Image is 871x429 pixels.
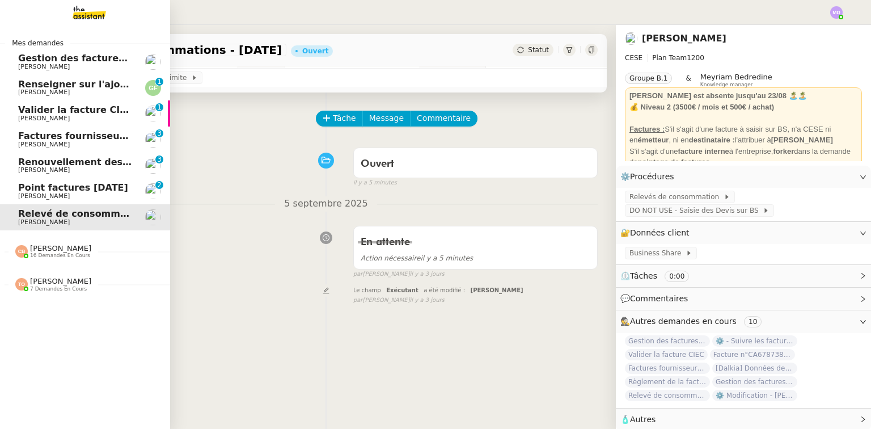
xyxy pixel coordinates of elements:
nz-badge-sup: 3 [155,129,163,137]
span: CESE [625,54,642,62]
div: ⚙️Procédures [616,166,871,188]
img: svg [830,6,843,19]
nz-tag: Groupe B.1 [625,73,672,84]
span: [PERSON_NAME] [18,192,70,200]
span: ⚙️ Modification - [PERSON_NAME] et suivi des devis sur Energy Track [712,390,797,401]
strong: forker [773,147,794,155]
span: Mes demandes [5,37,70,49]
span: Message [369,112,404,125]
span: ⏲️ [620,271,699,280]
div: S'il s'agit d'une facture à saisir sur BS, n'a CESE ni en , ni en l'attribuer à [629,124,857,146]
span: par [353,270,363,279]
img: svg [145,80,161,96]
span: ⚙️ - Suivre les factures d'exploitation [712,335,797,347]
img: users%2F9mvJqJUvllffspLsQzytnd0Nt4c2%2Favatar%2F82da88e3-d90d-4e39-b37d-dcb7941179ae [145,183,161,199]
span: Factures fournisseurs Prélèvement - septembre 2025 [625,363,710,374]
span: Valider la facture CIEC [625,349,708,360]
span: Relevés de consommation [629,191,724,203]
span: ⚙️ [620,170,679,183]
strong: facture interne [678,147,729,155]
span: [PERSON_NAME] [18,166,70,174]
div: 💬Commentaires [616,288,871,310]
span: Plan Team [652,54,687,62]
div: S'il s'agit d'une à l'entreprise, dans la demande de [629,146,857,168]
small: [PERSON_NAME] [353,270,445,279]
span: il y a 5 minutes [361,254,473,262]
button: Tâche [316,111,363,127]
span: Relevé de consommations - [DATE] [18,208,196,219]
img: users%2FHIWaaSoTa5U8ssS5t403NQMyZZE3%2Favatar%2Fa4be050e-05fa-4f28-bbe7-e7e8e4788720 [625,32,637,45]
nz-badge-sup: 1 [155,78,163,86]
span: Procédures [630,172,674,181]
app-user-label: Knowledge manager [700,73,772,87]
span: [Dalkia] Données de facturation SDC RESIDENCE LE TRIMARAN pour la facture 0001 R WFDKC6 du [DATE]... [712,363,797,374]
p: 3 [157,155,162,166]
strong: [PERSON_NAME] [771,136,833,144]
span: Tâche [333,112,356,125]
span: Règlement de la facture Paris Est Audit - août 2025 [625,376,710,388]
div: 🔐Données client [616,222,871,244]
span: 16 demandes en cours [30,253,90,259]
span: Meyriam Bedredine [700,73,772,81]
span: Exécutant [386,287,418,293]
span: Facture n°CA678738 - ASL LE MOLERET 93110 ROSNY SOUS BOIS [710,349,795,360]
div: ⏲️Tâches 0:00 [616,265,871,287]
span: En attente [361,237,410,247]
span: Statut [528,46,549,54]
p: 1 [157,78,162,88]
span: Point factures [DATE] [18,182,128,193]
span: Autres demandes en cours [630,317,737,326]
span: 🧴 [620,415,656,424]
span: Gestion des factures fournisseurs - 1 août 2025 [18,53,262,64]
img: users%2FHIWaaSoTa5U8ssS5t403NQMyZZE3%2Favatar%2Fa4be050e-05fa-4f28-bbe7-e7e8e4788720 [145,132,161,148]
span: Commentaires [630,294,688,303]
span: Commentaire [417,112,471,125]
button: Message [362,111,411,127]
span: Données client [630,228,690,237]
span: Valider la facture CIEC [18,104,133,115]
nz-tag: 0:00 [665,271,689,282]
u: Factures : [629,125,665,133]
span: [PERSON_NAME] [30,277,91,285]
p: 1 [157,103,162,113]
span: [PERSON_NAME] [471,287,523,293]
span: [PERSON_NAME] [18,63,70,70]
div: Ouvert [302,48,328,54]
span: Business Share [629,247,686,259]
p: 2 [157,181,162,191]
span: [PERSON_NAME] [18,115,70,122]
span: 5 septembre 2025 [275,196,377,212]
span: Relevé de consommations - [DATE] [59,44,282,56]
span: 💬 [620,294,693,303]
span: Gestion des factures fournisseurs - 1 septembre 2025 [712,376,797,388]
img: users%2FHIWaaSoTa5U8ssS5t403NQMyZZE3%2Favatar%2Fa4be050e-05fa-4f28-bbe7-e7e8e4788720 [145,209,161,225]
span: Tâches [630,271,657,280]
span: [PERSON_NAME] [18,141,70,148]
span: 7 demandes en cours [30,286,87,292]
span: Renouvellement des adhésions FTI - 1 septembre 2025 [18,157,299,167]
strong: 💰 Niveau 2 (3500€ / mois et 500€ / achat) [629,103,774,111]
span: il y a 5 minutes [353,178,397,188]
span: Knowledge manager [700,82,753,88]
p: 3 [157,129,162,140]
span: a été modifié : [424,287,465,293]
span: Renseigner sur l'ajout de lignes fibre [18,79,208,90]
img: users%2FHIWaaSoTa5U8ssS5t403NQMyZZE3%2Favatar%2Fa4be050e-05fa-4f28-bbe7-e7e8e4788720 [145,54,161,70]
span: DO NOT USE - Saisie des Devis sur BS [629,205,763,216]
span: par [353,296,363,305]
a: [PERSON_NAME] [642,33,726,44]
span: 1200 [687,54,704,62]
img: svg [15,278,28,291]
span: il y a 3 jours [410,270,445,279]
span: Autres [630,415,656,424]
span: Ouvert [361,159,394,169]
span: Action nécessaire [361,254,421,262]
img: svg [15,245,28,258]
nz-tag: 10 [744,316,762,327]
div: 🕵️Autres demandes en cours 10 [616,310,871,333]
span: [PERSON_NAME] [18,218,70,226]
strong: émetteur [637,136,669,144]
span: Relevé de consommations - août 2025 [625,390,710,401]
nz-badge-sup: 1 [155,103,163,111]
span: & [686,73,691,87]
